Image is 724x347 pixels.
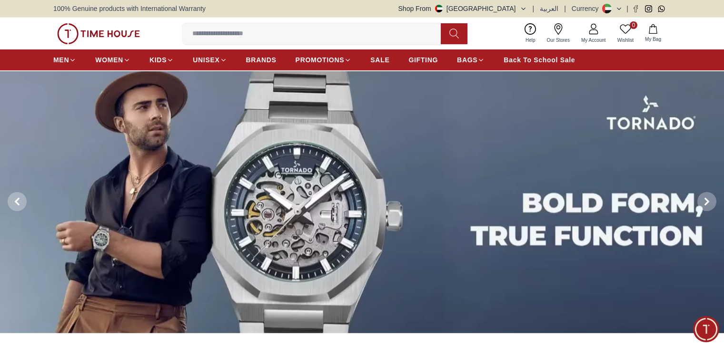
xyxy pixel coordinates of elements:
[457,51,485,68] a: BAGS
[564,4,566,13] span: |
[645,5,652,12] a: Instagram
[398,4,527,13] button: Shop From[GEOGRAPHIC_DATA]
[246,51,277,68] a: BRANDS
[504,51,575,68] a: Back To School Sale
[641,36,665,43] span: My Bag
[370,51,389,68] a: SALE
[296,51,352,68] a: PROMOTIONS
[57,23,140,44] img: ...
[408,55,438,65] span: GIFTING
[193,55,219,65] span: UNISEX
[53,55,69,65] span: MEN
[626,4,628,13] span: |
[53,51,76,68] a: MEN
[95,51,130,68] a: WOMEN
[149,51,174,68] a: KIDS
[658,5,665,12] a: Whatsapp
[408,51,438,68] a: GIFTING
[541,21,575,46] a: Our Stores
[246,55,277,65] span: BRANDS
[504,55,575,65] span: Back To School Sale
[193,51,227,68] a: UNISEX
[296,55,345,65] span: PROMOTIONS
[693,316,719,342] div: Chat Widget
[614,37,637,44] span: Wishlist
[457,55,477,65] span: BAGS
[630,21,637,29] span: 0
[632,5,639,12] a: Facebook
[577,37,610,44] span: My Account
[435,5,443,12] img: United Arab Emirates
[543,37,574,44] span: Our Stores
[540,4,558,13] button: العربية
[149,55,167,65] span: KIDS
[612,21,639,46] a: 0Wishlist
[639,22,667,45] button: My Bag
[53,4,206,13] span: 100% Genuine products with International Warranty
[522,37,539,44] span: Help
[533,4,535,13] span: |
[572,4,603,13] div: Currency
[520,21,541,46] a: Help
[95,55,123,65] span: WOMEN
[370,55,389,65] span: SALE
